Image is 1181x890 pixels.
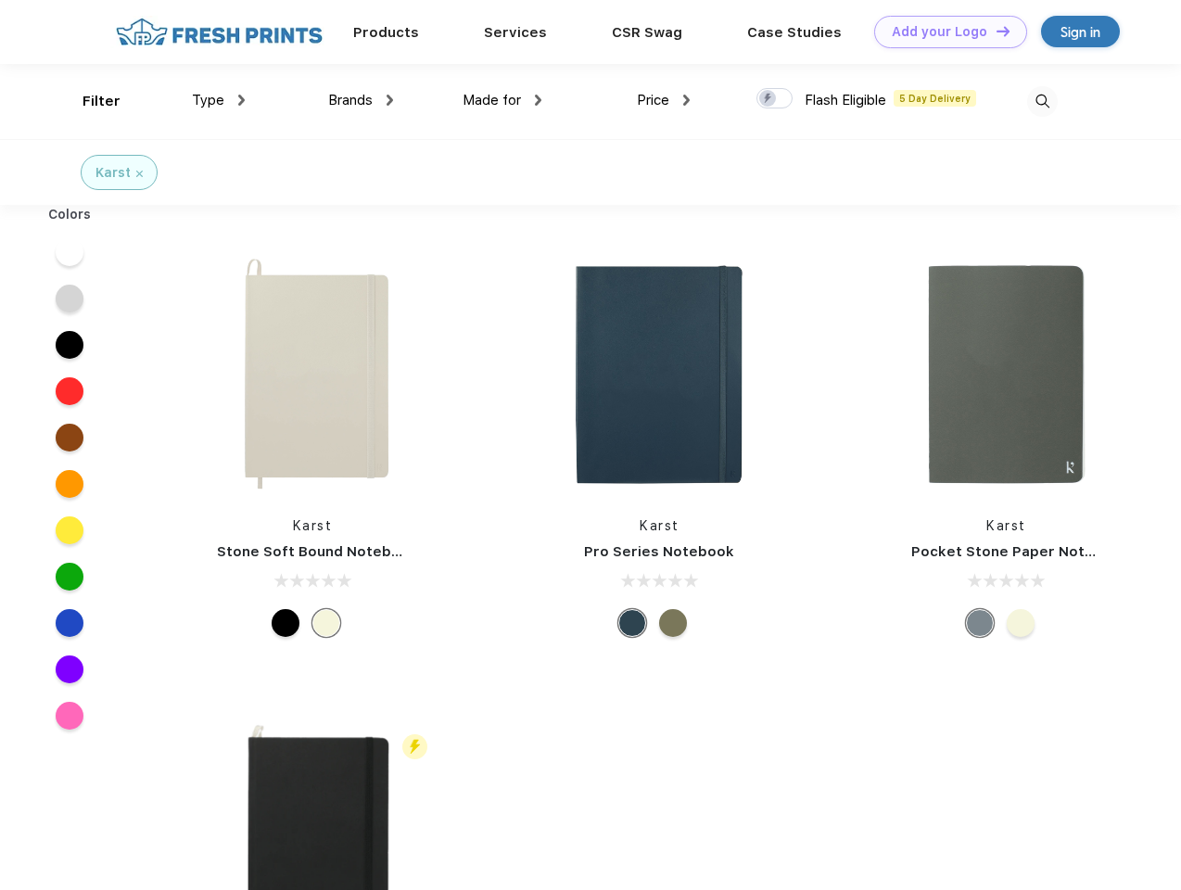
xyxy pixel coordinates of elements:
[192,92,224,108] span: Type
[95,163,131,183] div: Karst
[1007,609,1035,637] div: Beige
[659,609,687,637] div: Olive
[1060,21,1100,43] div: Sign in
[293,518,333,533] a: Karst
[894,90,976,107] span: 5 Day Delivery
[640,518,679,533] a: Karst
[238,95,245,106] img: dropdown.png
[353,24,419,41] a: Products
[1027,86,1058,117] img: desktop_search.svg
[612,24,682,41] a: CSR Swag
[805,92,886,108] span: Flash Eligible
[402,734,427,759] img: flash_active_toggle.svg
[535,95,541,106] img: dropdown.png
[966,609,994,637] div: Gray
[463,92,521,108] span: Made for
[110,16,328,48] img: fo%20logo%202.webp
[387,95,393,106] img: dropdown.png
[584,543,734,560] a: Pro Series Notebook
[637,92,669,108] span: Price
[189,251,436,498] img: func=resize&h=266
[484,24,547,41] a: Services
[136,171,143,177] img: filter_cancel.svg
[34,205,106,224] div: Colors
[328,92,373,108] span: Brands
[892,24,987,40] div: Add your Logo
[618,609,646,637] div: Navy
[217,543,418,560] a: Stone Soft Bound Notebook
[883,251,1130,498] img: func=resize&h=266
[911,543,1130,560] a: Pocket Stone Paper Notebook
[683,95,690,106] img: dropdown.png
[997,26,1010,36] img: DT
[1041,16,1120,47] a: Sign in
[83,91,121,112] div: Filter
[986,518,1026,533] a: Karst
[536,251,782,498] img: func=resize&h=266
[312,609,340,637] div: Beige
[272,609,299,637] div: Black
